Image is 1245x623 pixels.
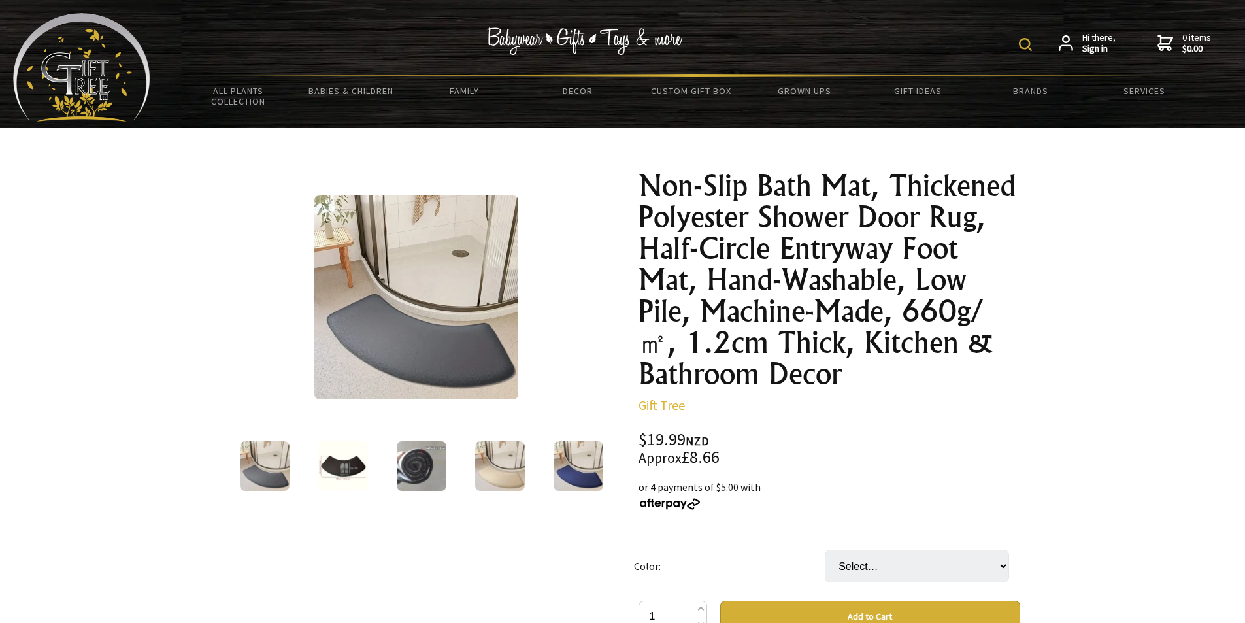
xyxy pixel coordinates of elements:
[1157,32,1211,55] a: 0 items$0.00
[1182,31,1211,55] span: 0 items
[1082,32,1116,55] span: Hi there,
[182,77,295,115] a: All Plants Collection
[686,433,709,448] span: NZD
[748,77,861,105] a: Grown Ups
[521,77,634,105] a: Decor
[639,449,682,467] small: Approx
[974,77,1087,105] a: Brands
[1087,77,1201,105] a: Services
[634,531,825,601] td: Color:
[295,77,408,105] a: Babies & Children
[240,441,290,491] img: Non-Slip Bath Mat, Thickened Polyester Shower Door Rug, Half-Circle Entryway Foot Mat, Hand-Washa...
[639,479,1020,511] div: or 4 payments of $5.00 with
[1182,43,1211,55] strong: $0.00
[13,13,150,122] img: Babyware - Gifts - Toys and more...
[639,431,1020,466] div: $19.99 £8.66
[639,498,701,510] img: Afterpay
[314,195,518,399] img: Non-Slip Bath Mat, Thickened Polyester Shower Door Rug, Half-Circle Entryway Foot Mat, Hand-Washa...
[639,397,685,413] a: Gift Tree
[639,170,1020,390] h1: Non-Slip Bath Mat, Thickened Polyester Shower Door Rug, Half-Circle Entryway Foot Mat, Hand-Washa...
[475,441,525,491] img: Non-Slip Bath Mat, Thickened Polyester Shower Door Rug, Half-Circle Entryway Foot Mat, Hand-Washa...
[861,77,974,105] a: Gift Ideas
[554,441,603,491] img: Non-Slip Bath Mat, Thickened Polyester Shower Door Rug, Half-Circle Entryway Foot Mat, Hand-Washa...
[635,77,748,105] a: Custom Gift Box
[318,441,368,491] img: Non-Slip Bath Mat, Thickened Polyester Shower Door Rug, Half-Circle Entryway Foot Mat, Hand-Washa...
[397,441,446,491] img: Non-Slip Bath Mat, Thickened Polyester Shower Door Rug, Half-Circle Entryway Foot Mat, Hand-Washa...
[1082,43,1116,55] strong: Sign in
[408,77,521,105] a: Family
[1059,32,1116,55] a: Hi there,Sign in
[1019,38,1032,51] img: product search
[487,27,683,55] img: Babywear - Gifts - Toys & more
